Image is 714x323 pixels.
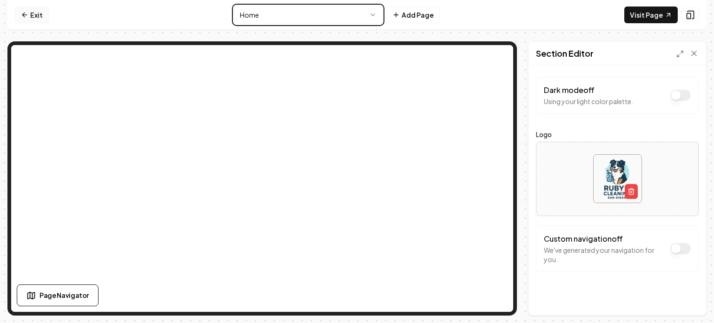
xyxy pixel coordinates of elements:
h2: Section Editor [536,47,594,60]
p: Using your light color palette. [544,97,633,106]
a: Exit [15,7,49,23]
img: image [594,155,641,203]
button: Add Page [386,7,440,23]
p: We've generated your navigation for you. [544,245,666,264]
label: Logo [536,129,699,140]
button: Page Navigator [17,284,99,306]
label: Custom navigation off [544,234,623,244]
span: Page Navigator [40,290,89,300]
label: Dark mode off [544,85,595,95]
a: Visit Page [624,7,678,23]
